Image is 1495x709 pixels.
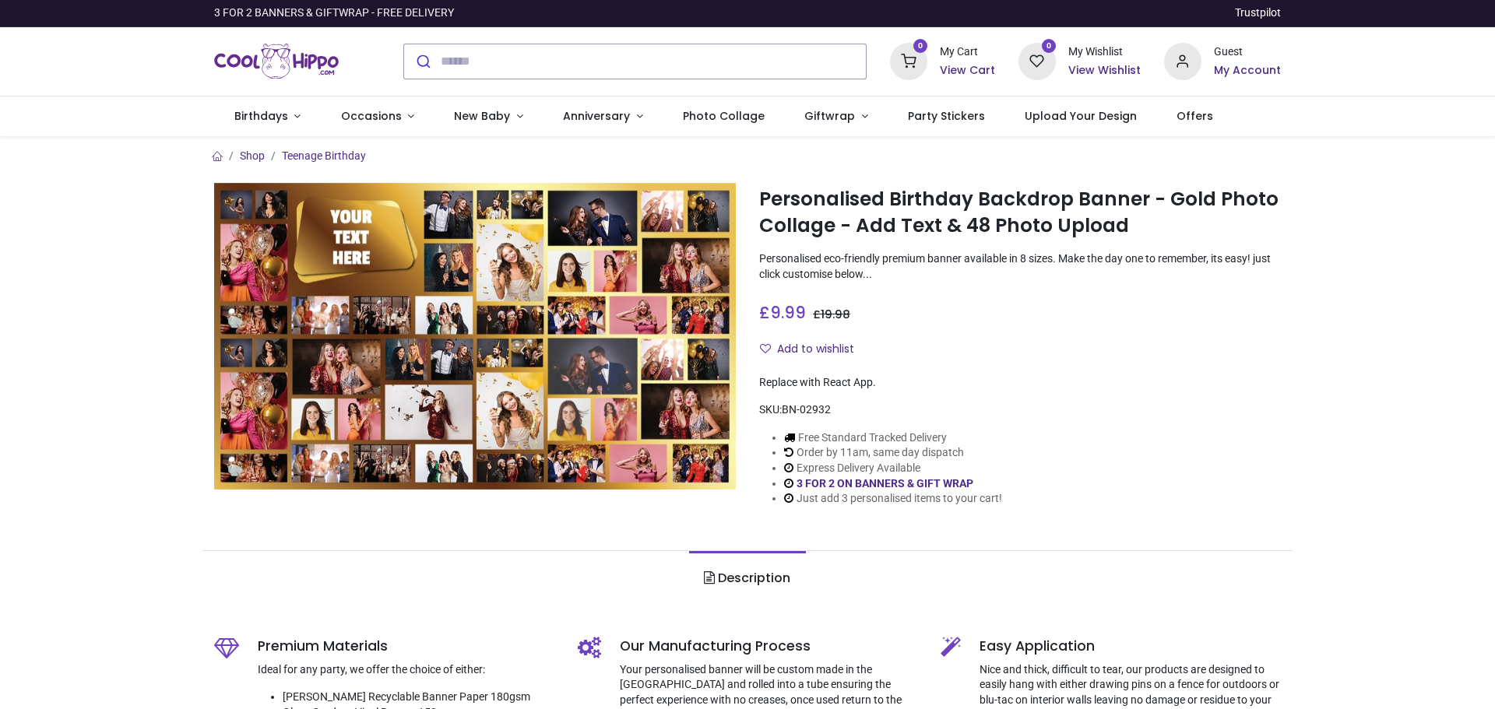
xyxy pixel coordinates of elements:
[404,44,441,79] button: Submit
[563,108,630,124] span: Anniversary
[797,477,973,490] a: 3 FOR 2 ON BANNERS & GIFT WRAP
[214,40,339,83] img: Cool Hippo
[760,343,771,354] i: Add to wishlist
[784,491,1002,507] li: Just add 3 personalised items to your cart!
[804,108,855,124] span: Giftwrap
[1025,108,1137,124] span: Upload Your Design
[689,551,805,605] a: Description
[214,5,454,21] div: 3 FOR 2 BANNERS & GIFTWRAP - FREE DELIVERY
[240,149,265,162] a: Shop
[282,149,366,162] a: Teenage Birthday
[784,430,1002,446] li: Free Standard Tracked Delivery
[770,301,806,324] span: 9.99
[283,690,554,705] li: [PERSON_NAME] Recyclable Banner Paper 180gsm
[821,307,850,322] span: 19.98
[759,186,1281,240] h1: Personalised Birthday Backdrop Banner - Gold Photo Collage - Add Text & 48 Photo Upload
[759,301,806,324] span: £
[784,445,1002,461] li: Order by 11am, same day dispatch
[620,637,918,656] h5: Our Manufacturing Process
[1042,39,1057,54] sup: 0
[759,375,1281,391] div: Replace with React App.
[214,97,321,137] a: Birthdays
[980,637,1281,656] h5: Easy Application
[759,251,1281,282] p: Personalised eco-friendly premium banner available in 8 sizes. Make the day one to remember, its ...
[940,44,995,60] div: My Cart
[813,307,850,322] span: £
[434,97,543,137] a: New Baby
[1068,63,1141,79] a: View Wishlist
[258,662,554,678] p: Ideal for any party, we offer the choice of either:
[234,108,288,124] span: Birthdays
[1068,44,1141,60] div: My Wishlist
[913,39,928,54] sup: 0
[1235,5,1281,21] a: Trustpilot
[341,108,402,124] span: Occasions
[1214,44,1281,60] div: Guest
[1177,108,1213,124] span: Offers
[784,461,1002,476] li: Express Delivery Available
[782,403,831,416] span: BN-02932
[1214,63,1281,79] a: My Account
[214,183,736,490] img: Personalised Birthday Backdrop Banner - Gold Photo Collage - Add Text & 48 Photo Upload
[321,97,434,137] a: Occasions
[454,108,510,124] span: New Baby
[1018,54,1056,66] a: 0
[890,54,927,66] a: 0
[683,108,765,124] span: Photo Collage
[940,63,995,79] a: View Cart
[759,336,867,363] button: Add to wishlistAdd to wishlist
[908,108,985,124] span: Party Stickers
[759,402,1281,418] div: SKU:
[543,97,663,137] a: Anniversary
[214,40,339,83] a: Logo of Cool Hippo
[258,637,554,656] h5: Premium Materials
[784,97,888,137] a: Giftwrap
